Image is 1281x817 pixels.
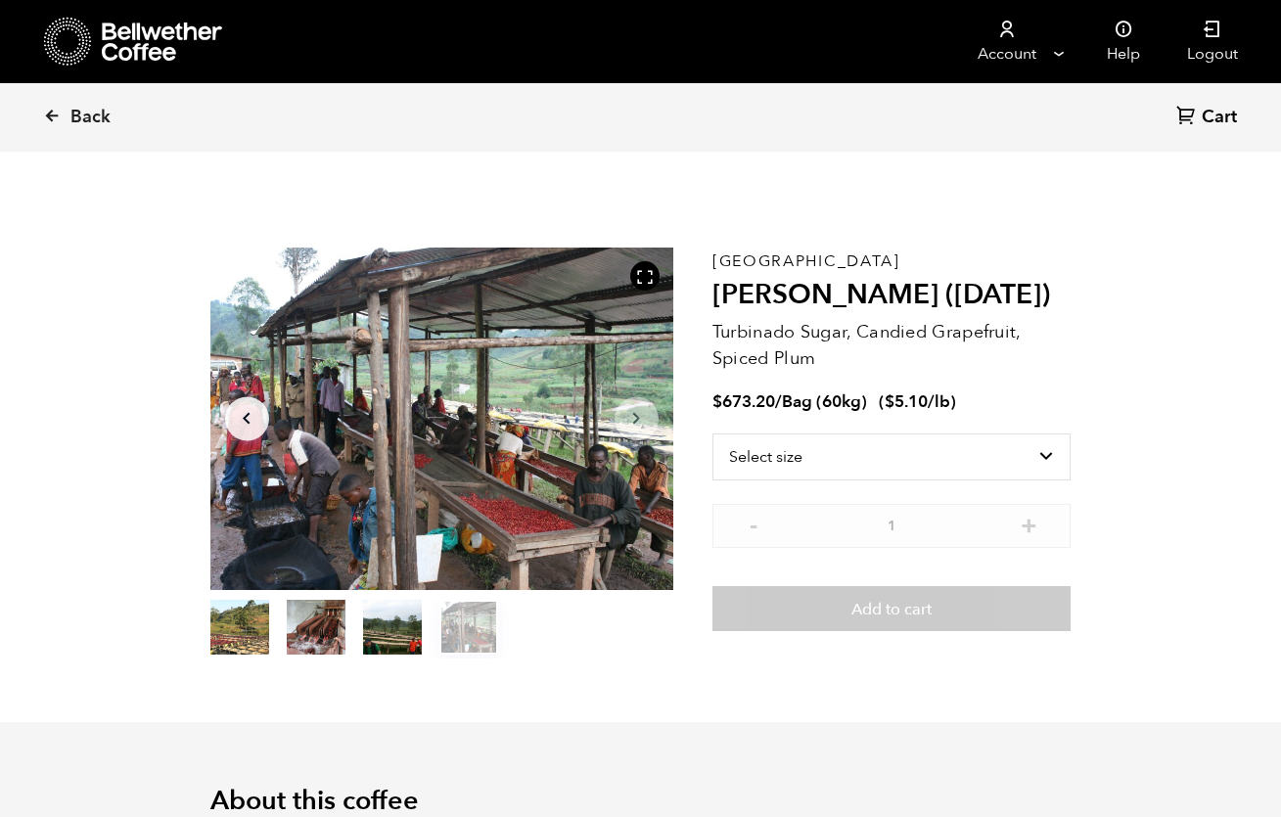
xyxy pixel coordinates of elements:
bdi: 5.10 [885,390,928,413]
span: $ [885,390,894,413]
button: - [742,514,766,533]
span: / [775,390,782,413]
button: + [1017,514,1041,533]
span: Bag (60kg) [782,390,867,413]
h2: About this coffee [210,786,1072,817]
h2: [PERSON_NAME] ([DATE]) [712,279,1072,312]
bdi: 673.20 [712,390,775,413]
span: ( ) [879,390,956,413]
button: Add to cart [712,586,1072,631]
span: Back [70,106,111,129]
p: Turbinado Sugar, Candied Grapefruit, Spiced Plum [712,319,1072,372]
span: /lb [928,390,950,413]
span: $ [712,390,722,413]
span: Cart [1202,106,1237,129]
a: Cart [1176,105,1242,131]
